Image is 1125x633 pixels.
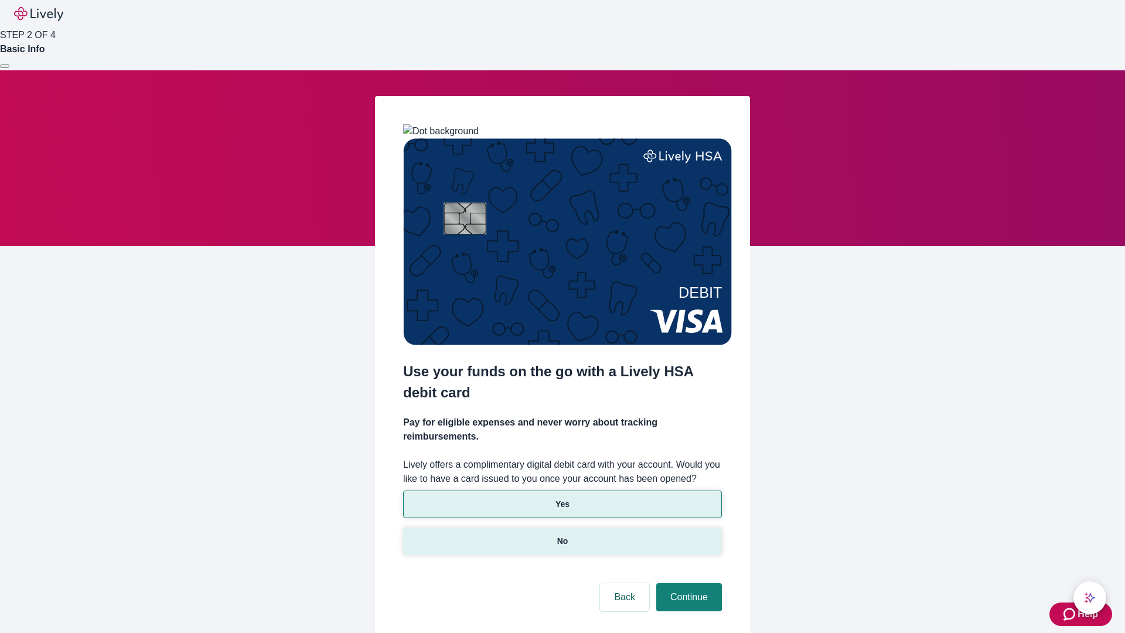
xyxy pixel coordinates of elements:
[1078,607,1098,621] span: Help
[1084,592,1096,604] svg: Lively AI Assistant
[403,416,722,444] h4: Pay for eligible expenses and never worry about tracking reimbursements.
[656,583,722,611] button: Continue
[1063,607,1078,621] svg: Zendesk support icon
[403,458,722,486] label: Lively offers a complimentary digital debit card with your account. Would you like to have a card...
[403,138,732,345] img: Debit card
[1049,603,1112,626] button: Zendesk support iconHelp
[555,498,570,511] p: Yes
[1073,581,1106,614] button: chat
[403,124,479,138] img: Dot background
[403,361,722,403] h2: Use your funds on the go with a Lively HSA debit card
[557,535,568,547] p: No
[600,583,649,611] button: Back
[14,7,63,21] img: Lively
[403,491,722,518] button: Yes
[403,527,722,555] button: No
